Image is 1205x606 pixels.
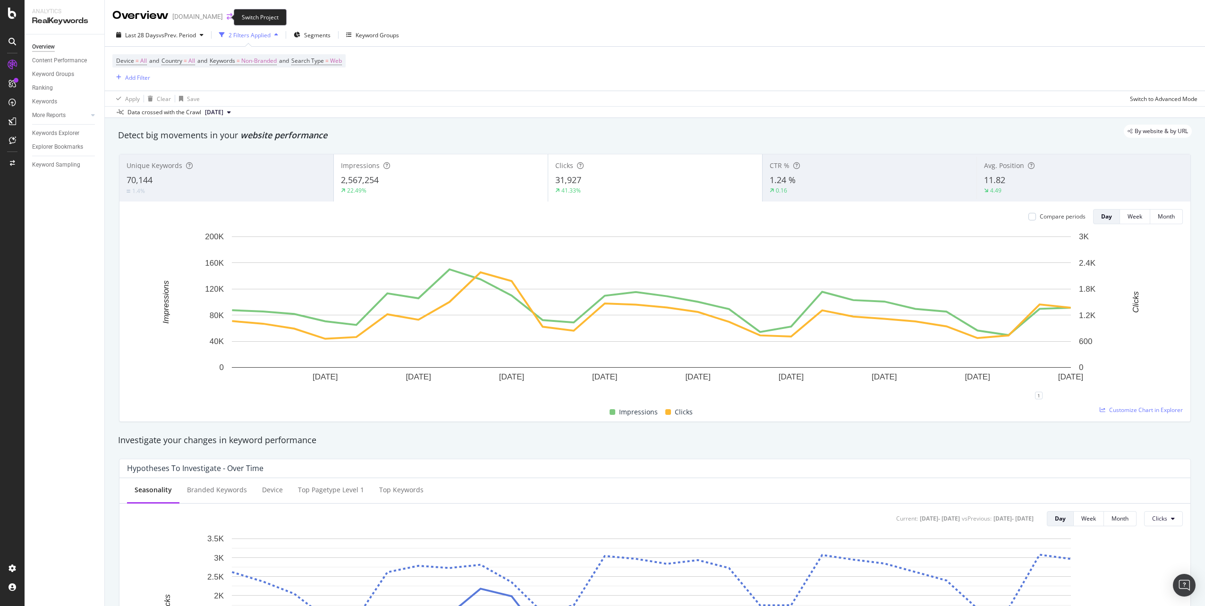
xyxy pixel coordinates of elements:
div: Overview [112,8,169,24]
text: [DATE] [1058,372,1084,381]
div: Seasonality [135,485,172,495]
button: Month [1150,209,1183,224]
span: Clicks [1152,514,1167,522]
span: Unique Keywords [127,161,182,170]
span: All [188,54,195,67]
button: Week [1074,511,1104,526]
div: Compare periods [1040,212,1086,220]
div: arrow-right-arrow-left [227,13,232,20]
text: 160K [205,259,224,268]
div: RealKeywords [32,16,97,26]
span: Keywords [210,57,235,65]
span: and [279,57,289,65]
text: 2K [214,591,224,600]
text: 2.4K [1079,259,1096,268]
div: 1 [1035,392,1043,399]
button: [DATE] [201,107,235,118]
button: Day [1047,511,1074,526]
text: 40K [210,337,224,346]
a: More Reports [32,110,88,120]
span: and [197,57,207,65]
div: Investigate your changes in keyword performance [118,434,1192,446]
a: Keywords Explorer [32,128,98,138]
div: Keywords Explorer [32,128,79,138]
text: [DATE] [313,372,338,381]
a: Content Performance [32,56,98,66]
div: Branded Keywords [187,485,247,495]
button: Add Filter [112,72,150,83]
div: Ranking [32,83,53,93]
div: 2 Filters Applied [229,31,271,39]
button: Apply [112,91,140,106]
a: Keyword Groups [32,69,98,79]
span: = [237,57,240,65]
span: 1.24 % [770,174,796,185]
span: CTR % [770,161,789,170]
text: 2.5K [207,572,224,581]
span: = [184,57,187,65]
text: 3K [1079,232,1089,241]
div: Add Filter [125,74,150,82]
div: 4.49 [990,186,1001,194]
text: [DATE] [779,372,804,381]
span: Segments [304,31,331,39]
button: Switch to Advanced Mode [1126,91,1197,106]
span: 70,144 [127,174,153,185]
text: 1.2K [1079,311,1096,320]
span: Search Type [291,57,324,65]
div: Content Performance [32,56,87,66]
text: 1.8K [1079,285,1096,294]
div: Keyword Groups [356,31,399,39]
div: 41.33% [561,186,581,194]
div: Month [1158,212,1175,220]
text: [DATE] [592,372,618,381]
text: 80K [210,311,224,320]
div: vs Previous : [962,514,992,522]
text: Impressions [161,280,170,324]
button: Month [1104,511,1137,526]
div: Save [187,95,200,103]
svg: A chart. [127,232,1176,396]
span: Non-Branded [241,54,277,67]
text: 200K [205,232,224,241]
button: Segments [290,27,334,42]
text: [DATE] [872,372,897,381]
div: 1.4% [132,187,145,195]
button: Clear [144,91,171,106]
text: 3.5K [207,534,224,543]
text: Clicks [1131,291,1140,313]
span: and [149,57,159,65]
div: Device [262,485,283,495]
div: 0.16 [776,186,787,194]
div: Hypotheses to Investigate - Over Time [127,463,263,473]
span: Clicks [675,406,693,418]
a: Customize Chart in Explorer [1100,406,1183,414]
button: Last 28 DaysvsPrev. Period [112,27,207,42]
span: 2,567,254 [341,174,379,185]
div: Switch Project [234,9,287,25]
div: Month [1112,514,1129,522]
div: [DATE] - [DATE] [993,514,1034,522]
div: [DOMAIN_NAME] [172,12,223,21]
div: Explorer Bookmarks [32,142,83,152]
div: Top Keywords [379,485,424,495]
div: Data crossed with the Crawl [127,108,201,117]
button: Clicks [1144,511,1183,526]
text: 120K [205,285,224,294]
span: Clicks [555,161,573,170]
div: Apply [125,95,140,103]
div: Switch to Advanced Mode [1130,95,1197,103]
a: Overview [32,42,98,52]
div: Clear [157,95,171,103]
div: Day [1055,514,1066,522]
text: 600 [1079,337,1092,346]
span: 31,927 [555,174,581,185]
text: [DATE] [965,372,990,381]
div: 22.49% [347,186,366,194]
div: legacy label [1124,125,1192,138]
span: 11.82 [984,174,1005,185]
span: vs Prev. Period [159,31,196,39]
a: Ranking [32,83,98,93]
a: Keyword Sampling [32,160,98,170]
